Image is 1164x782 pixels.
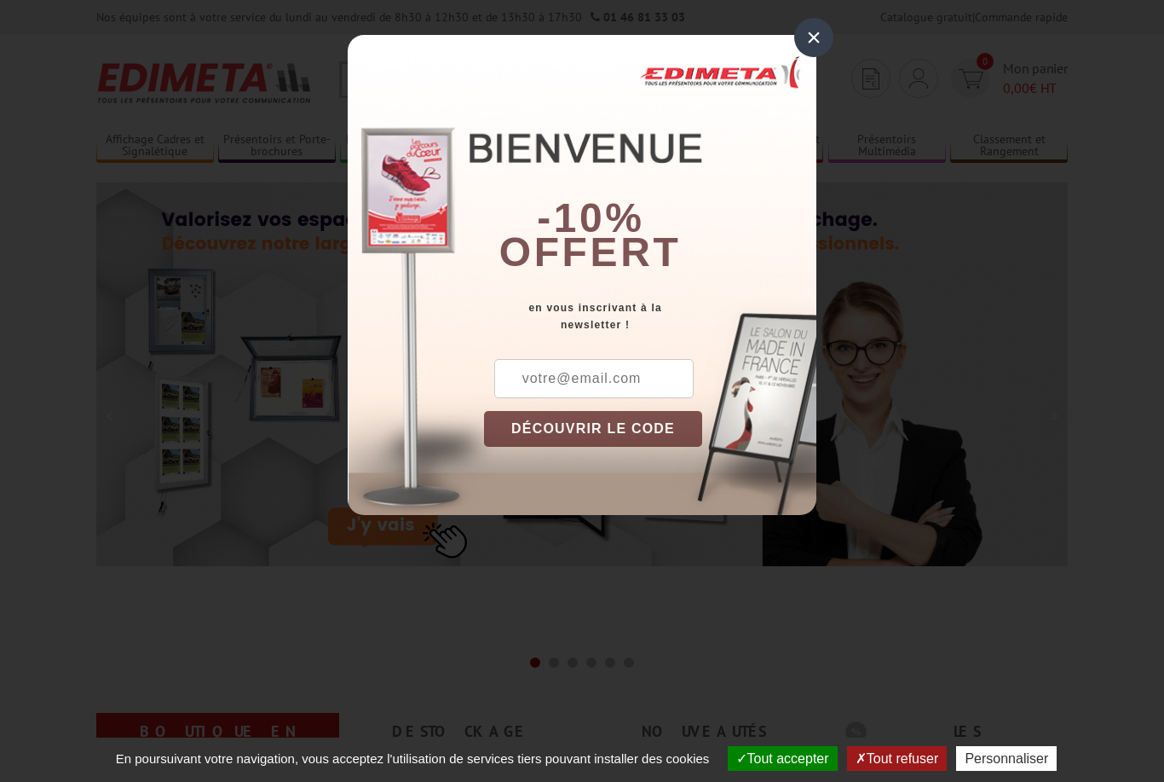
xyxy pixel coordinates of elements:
[847,746,947,771] button: Tout refuser
[484,411,702,447] button: DÉCOUVRIR LE CODE
[107,751,718,766] span: En poursuivant votre navigation, vous acceptez l'utilisation de services tiers pouvant installer ...
[728,746,838,771] button: Tout accepter
[794,18,833,57] div: ×
[499,229,682,275] font: offert
[537,195,644,240] b: -10%
[494,359,694,398] input: votre@email.com
[956,746,1057,771] button: Personnaliser (fenêtre modale)
[484,299,816,333] div: en vous inscrivant à la newsletter !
